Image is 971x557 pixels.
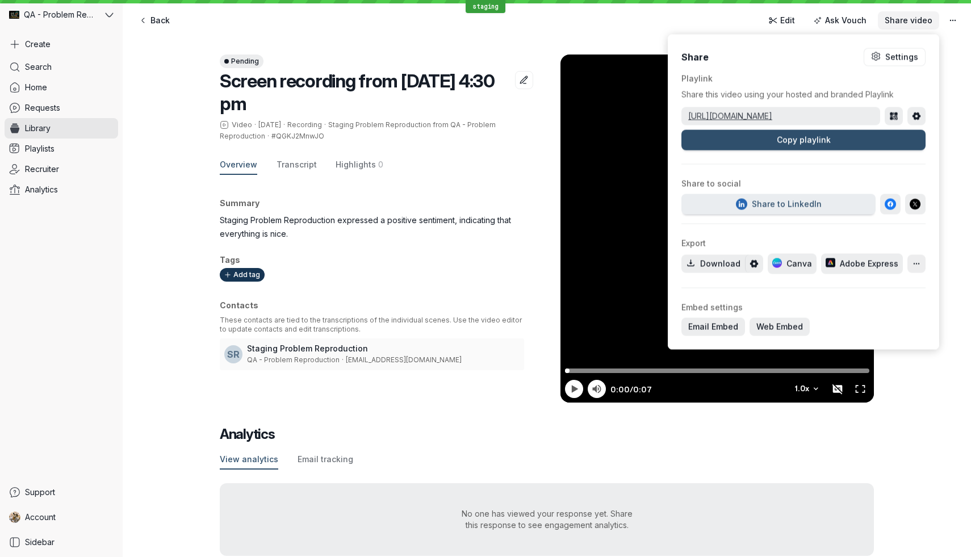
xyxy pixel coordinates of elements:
h4: Share to social [681,178,926,190]
span: Web Embed [756,321,803,333]
div: Download [700,258,740,270]
span: Overview [220,159,257,170]
button: Add tag [220,268,265,282]
h3: Share [681,51,709,64]
span: #QGKJ2MnwJO [271,132,324,140]
span: Email Embed [688,321,738,333]
button: Create [5,34,118,55]
button: Share via QR code [885,107,903,125]
button: Playlink settings [864,48,926,66]
span: Search [25,61,52,73]
span: Transcript [277,159,317,170]
button: Playlink settings [907,107,926,125]
button: Email Embed [681,318,745,336]
span: Recording [287,120,322,129]
span: · [281,120,287,129]
div: Share to LinkedIn [735,199,821,210]
button: Share on X [905,194,926,215]
span: QA - Problem Reproduction [247,355,340,364]
a: Sidebar [5,532,118,552]
button: Share with other apps [907,255,926,273]
button: Share to Adobe Express [821,254,903,274]
span: Email tracking [298,454,353,465]
span: Adobe Express [825,258,898,270]
p: Share this video using your hosted and branded Playlink [681,89,926,100]
a: [URL][DOMAIN_NAME] [681,111,880,122]
span: Screen recording from [DATE] 4:30 pm [220,70,495,115]
span: Analytics [25,184,58,195]
span: [EMAIL_ADDRESS][DOMAIN_NAME] [346,355,462,364]
h4: Export [681,238,926,249]
button: Share video [878,11,939,30]
span: · [265,132,271,141]
span: 0 [378,159,383,170]
span: Requests [25,102,60,114]
button: Create LinkedIn post [681,194,876,215]
button: Web Embed [750,318,810,336]
span: Library [25,123,51,134]
h4: Embed settings [681,302,926,313]
button: Copy playlink [681,130,926,150]
span: Recruiter [25,164,59,175]
button: Edit title [515,71,533,89]
span: Home [25,82,47,93]
a: Analytics [5,179,118,200]
span: Back [150,15,170,26]
div: Settings [885,52,918,63]
a: Back [132,11,177,30]
a: Search [5,57,118,77]
a: Edit [761,11,802,30]
span: · [322,120,328,129]
button: Pending [220,55,263,68]
span: Account [25,512,56,523]
span: Staging Problem Reproduction from QA - Problem Reproduction [220,120,496,140]
span: Video [232,120,252,129]
img: QA - Problem Reproduction avatar [9,10,19,20]
a: Support [5,482,118,502]
p: Staging Problem Reproduction expressed a positive sentiment, indicating that everything is nice. [220,213,524,241]
button: More actions [944,11,962,30]
button: Share to Canva [768,254,817,274]
a: Playlists [5,139,118,159]
div: QA - Problem Reproduction [5,5,103,25]
div: Share video [668,35,939,350]
span: Summary [220,198,260,208]
span: View analytics [220,454,278,465]
button: Ask Vouch [806,11,873,30]
span: Sidebar [25,537,55,548]
a: Home [5,77,118,98]
button: Share on Facebook [880,194,901,215]
span: S [227,349,233,360]
div: No one has viewed your response yet. Share this response to see engagement analytics. [424,508,669,531]
a: Shez Katrak avatarAccount [5,507,118,527]
button: Download [681,255,745,273]
span: Share video [885,15,932,26]
span: Copy playlink [776,135,830,146]
span: Highlights [336,159,376,170]
img: Shez Katrak avatar [9,512,20,523]
span: Support [25,487,55,498]
h4: Playlink [681,73,926,85]
button: QA - Problem Reproduction avatarQA - Problem Reproduction [5,5,118,25]
span: Canva [772,258,812,270]
span: Edit [780,15,795,26]
span: Tags [220,255,240,265]
h3: Staging Problem Reproduction [247,343,520,354]
span: Contacts [220,300,258,310]
a: Recruiter [5,159,118,179]
h2: Analytics [220,425,874,443]
span: QA - Problem Reproduction [24,9,97,20]
p: These contacts are tied to the transcriptions of the individual scenes. Use the video editor to u... [220,316,524,334]
span: R [233,349,240,360]
span: Playlists [25,143,55,154]
span: Ask Vouch [825,15,867,26]
button: Download settings [745,255,763,273]
a: Library [5,118,118,139]
a: Requests [5,98,118,118]
span: [DATE] [258,120,281,129]
span: · [340,355,346,365]
span: Create [25,39,51,50]
span: · [252,120,258,129]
